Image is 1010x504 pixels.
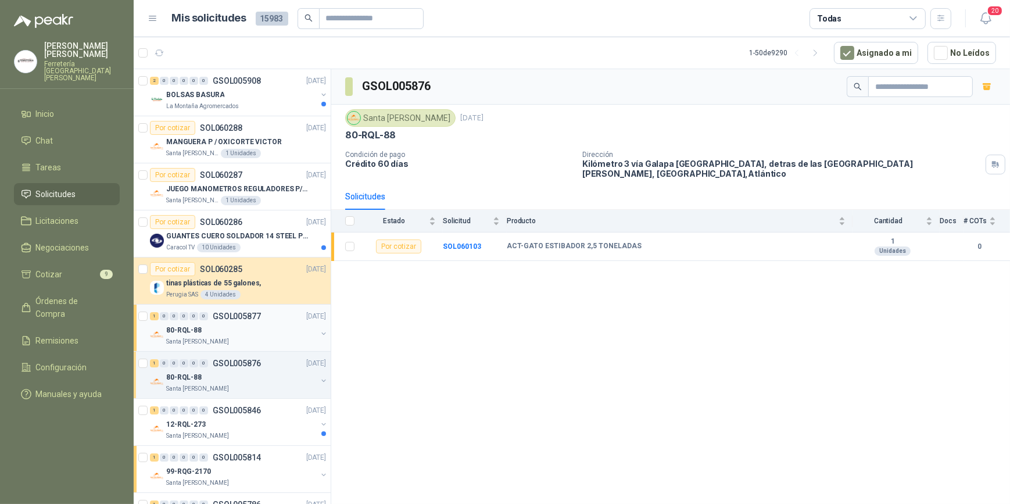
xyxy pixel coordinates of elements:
[160,312,169,320] div: 0
[306,358,326,369] p: [DATE]
[443,210,507,233] th: Solicitud
[134,116,331,163] a: Por cotizarSOL060288[DATE] Company LogoMANGUERA P / OXICORTE VICTORSanta [PERSON_NAME]1 Unidades
[166,243,195,252] p: Caracol TV
[150,312,159,320] div: 1
[834,42,918,64] button: Asignado a mi
[166,384,229,394] p: Santa [PERSON_NAME]
[189,453,198,462] div: 0
[44,42,120,58] p: [PERSON_NAME] [PERSON_NAME]
[180,359,188,367] div: 0
[189,77,198,85] div: 0
[14,383,120,405] a: Manuales y ayuda
[166,149,219,158] p: Santa [PERSON_NAME]
[150,422,164,436] img: Company Logo
[36,268,63,281] span: Cotizar
[14,183,120,205] a: Solicitudes
[180,77,188,85] div: 0
[150,309,328,346] a: 1 0 0 0 0 0 GSOL005877[DATE] Company Logo80-RQL-88Santa [PERSON_NAME]
[100,270,113,279] span: 9
[180,453,188,462] div: 0
[180,312,188,320] div: 0
[150,262,195,276] div: Por cotizar
[345,129,396,141] p: 80-RQL-88
[36,215,79,227] span: Licitaciones
[150,403,328,441] a: 1 0 0 0 0 0 GSOL005846[DATE] Company Logo12-RQL-273Santa [PERSON_NAME]
[306,170,326,181] p: [DATE]
[36,361,87,374] span: Configuración
[199,453,208,462] div: 0
[134,163,331,210] a: Por cotizarSOL060287[DATE] Company LogoJUEGO MANOMETROS REGULADORES P/OXIGENOSanta [PERSON_NAME]1...
[166,90,224,101] p: BOLSAS BASURA
[582,159,981,178] p: Kilómetro 3 vía Galapa [GEOGRAPHIC_DATA], detras de las [GEOGRAPHIC_DATA][PERSON_NAME], [GEOGRAPH...
[376,240,421,253] div: Por cotizar
[14,14,73,28] img: Logo peakr
[170,406,178,414] div: 0
[150,375,164,389] img: Company Logo
[987,5,1003,16] span: 20
[150,140,164,153] img: Company Logo
[170,453,178,462] div: 0
[197,243,241,252] div: 10 Unidades
[150,406,159,414] div: 1
[166,431,229,441] p: Santa [PERSON_NAME]
[150,328,164,342] img: Company Logo
[160,359,169,367] div: 0
[975,8,996,29] button: 20
[150,168,195,182] div: Por cotizar
[150,453,159,462] div: 1
[36,161,62,174] span: Tareas
[166,325,202,336] p: 80-RQL-88
[36,134,53,147] span: Chat
[189,359,198,367] div: 0
[14,237,120,259] a: Negociaciones
[927,42,996,64] button: No Leídos
[582,151,981,159] p: Dirección
[749,44,825,62] div: 1 - 50 de 9290
[170,359,178,367] div: 0
[166,184,311,195] p: JUEGO MANOMETROS REGULADORES P/OXIGENO
[443,242,481,251] b: SOL060103
[36,108,55,120] span: Inicio
[166,196,219,205] p: Santa [PERSON_NAME]
[507,210,853,233] th: Producto
[507,217,836,225] span: Producto
[306,311,326,322] p: [DATE]
[14,130,120,152] a: Chat
[14,330,120,352] a: Remisiones
[306,76,326,87] p: [DATE]
[345,190,385,203] div: Solicitudes
[134,210,331,258] a: Por cotizarSOL060286[DATE] Company LogoGUANTES CUERO SOLDADOR 14 STEEL PRO SAFE(ADJUNTO FICHA TEC...
[443,217,490,225] span: Solicitud
[221,196,261,205] div: 1 Unidades
[36,188,76,201] span: Solicitudes
[221,149,261,158] div: 1 Unidades
[200,265,242,273] p: SOL060285
[166,478,229,488] p: Santa [PERSON_NAME]
[166,137,282,148] p: MANGUERA P / OXICORTE VICTOR
[166,290,198,299] p: Perugia SAS
[166,231,311,242] p: GUANTES CUERO SOLDADOR 14 STEEL PRO SAFE(ADJUNTO FICHA TECNIC)
[362,77,432,95] h3: GSOL005876
[199,359,208,367] div: 0
[166,466,211,477] p: 99-RQG-2170
[150,92,164,106] img: Company Logo
[199,77,208,85] div: 0
[150,74,328,111] a: 2 0 0 0 0 0 GSOL005908[DATE] Company LogoBOLSAS BASURALa Montaña Agromercados
[305,14,313,22] span: search
[172,10,246,27] h1: Mis solicitudes
[507,242,642,251] b: ACT-GATO ESTIBADOR 2,5 TONELADAS
[36,334,79,347] span: Remisiones
[170,312,178,320] div: 0
[14,103,120,125] a: Inicio
[213,406,261,414] p: GSOL005846
[150,469,164,483] img: Company Logo
[306,123,326,134] p: [DATE]
[36,241,89,254] span: Negociaciones
[150,121,195,135] div: Por cotizar
[199,406,208,414] div: 0
[166,337,229,346] p: Santa [PERSON_NAME]
[200,290,241,299] div: 4 Unidades
[964,241,996,252] b: 0
[200,124,242,132] p: SOL060288
[180,406,188,414] div: 0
